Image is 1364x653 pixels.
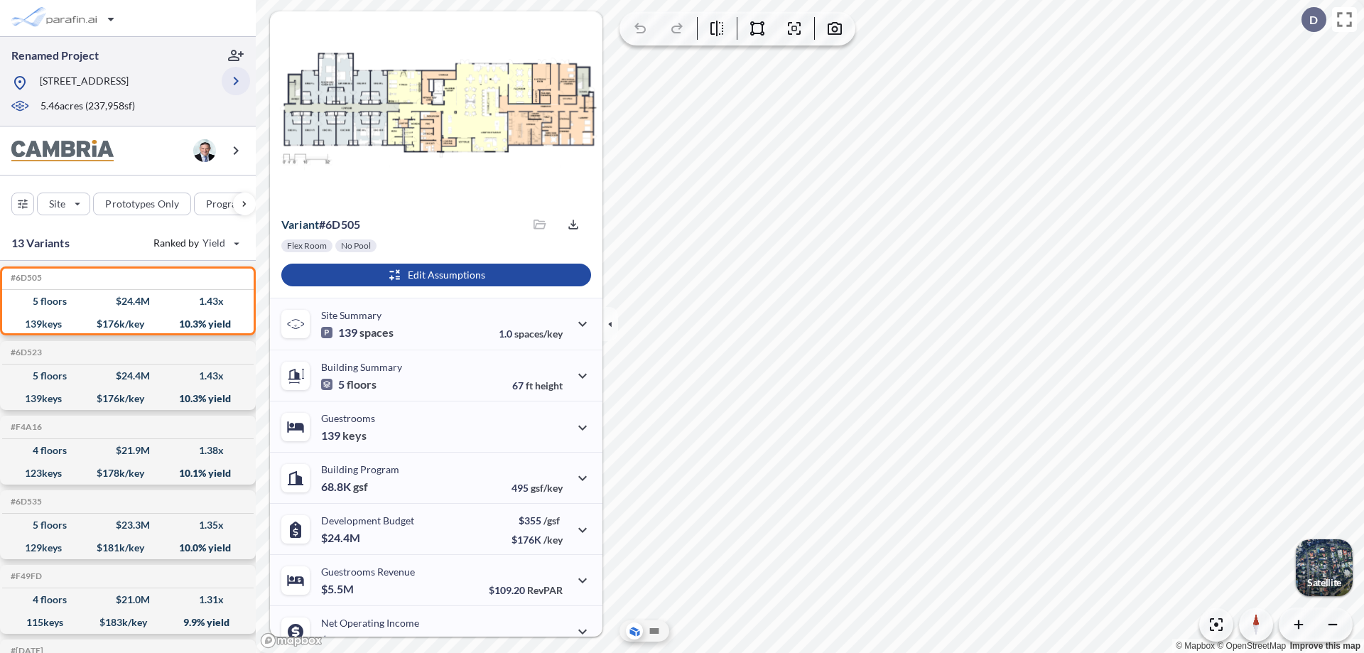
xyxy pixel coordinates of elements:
button: Site [37,193,90,215]
button: Program [194,193,271,215]
a: OpenStreetMap [1217,641,1286,651]
p: 1.0 [499,328,563,340]
p: Building Program [321,463,399,475]
button: Aerial View [626,622,643,639]
span: Variant [281,217,319,231]
p: 67 [512,379,563,392]
span: height [535,379,563,392]
p: 495 [511,482,563,494]
p: Guestrooms Revenue [321,566,415,578]
p: Net Operating Income [321,617,419,629]
span: gsf/key [531,482,563,494]
span: ft [526,379,533,392]
p: Building Summary [321,361,402,373]
p: 5.46 acres ( 237,958 sf) [40,99,135,114]
p: 68.8K [321,480,368,494]
a: Improve this map [1290,641,1360,651]
p: Edit Assumptions [408,268,485,282]
p: Renamed Project [11,48,99,63]
p: 139 [321,428,367,443]
p: # 6d505 [281,217,360,232]
h5: Click to copy the code [8,571,42,581]
img: BrandImage [11,140,114,162]
span: Yield [202,236,226,250]
a: Mapbox homepage [260,632,323,649]
p: $5.5M [321,582,356,596]
p: $355 [511,514,563,527]
p: D [1309,14,1318,26]
h5: Click to copy the code [8,497,42,507]
a: Mapbox [1176,641,1215,651]
h5: Click to copy the code [8,347,42,357]
p: 5 [321,377,377,392]
span: margin [531,635,563,647]
p: No Pool [341,240,371,252]
p: Program [206,197,246,211]
h5: Click to copy the code [8,422,42,432]
button: Prototypes Only [93,193,191,215]
p: $176K [511,534,563,546]
span: RevPAR [527,584,563,596]
button: Site Plan [646,622,663,639]
p: $109.20 [489,584,563,596]
p: Guestrooms [321,412,375,424]
p: 45.0% [502,635,563,647]
h5: Click to copy the code [8,273,42,283]
p: Site [49,197,65,211]
img: user logo [193,139,216,162]
p: 13 Variants [11,234,70,252]
p: Development Budget [321,514,414,527]
span: spaces/key [514,328,563,340]
p: Prototypes Only [105,197,179,211]
span: /gsf [543,514,560,527]
span: keys [342,428,367,443]
span: floors [347,377,377,392]
p: Site Summary [321,309,381,321]
span: gsf [353,480,368,494]
span: spaces [359,325,394,340]
p: $2.5M [321,633,356,647]
p: $24.4M [321,531,362,545]
p: Satellite [1307,577,1341,588]
p: Flex Room [287,240,327,252]
img: Switcher Image [1296,539,1353,596]
p: [STREET_ADDRESS] [40,74,129,92]
button: Switcher ImageSatellite [1296,539,1353,596]
span: /key [543,534,563,546]
p: 139 [321,325,394,340]
button: Ranked by Yield [142,232,249,254]
button: Edit Assumptions [281,264,591,286]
